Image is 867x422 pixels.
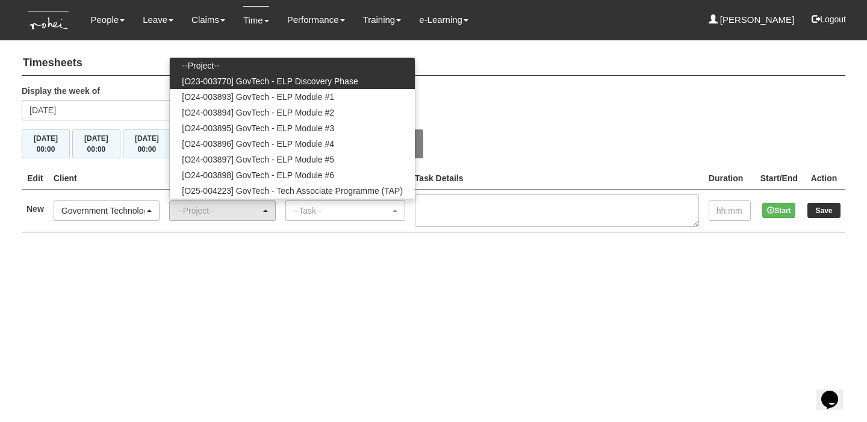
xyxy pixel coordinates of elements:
th: Duration [704,167,756,190]
span: [O23-003770] GovTech - ELP Discovery Phase [182,75,358,87]
span: [O24-003898] GovTech - ELP Module #6 [182,169,334,181]
th: Client [49,167,165,190]
div: --Project-- [177,205,261,217]
button: [DATE]00:00 [123,129,171,158]
a: Time [243,6,269,34]
span: [O24-003893] GovTech - ELP Module #1 [182,91,334,103]
span: --Project-- [182,60,219,72]
span: 00:00 [137,145,156,154]
th: Start/End [756,167,803,190]
th: Project [164,167,281,190]
button: --Task-- [285,200,405,221]
a: Leave [143,6,173,34]
th: Edit [22,167,49,190]
span: [O24-003895] GovTech - ELP Module #3 [182,122,334,134]
button: [DATE]00:00 [22,129,70,158]
span: [O24-003894] GovTech - ELP Module #2 [182,107,334,119]
button: Logout [803,5,854,34]
span: [O24-003897] GovTech - ELP Module #5 [182,154,334,166]
button: Start [762,203,795,218]
div: Timesheet Week Summary [22,129,845,158]
button: Government Technology Agency (GovTech) [54,200,160,221]
span: [O24-003896] GovTech - ELP Module #4 [182,138,334,150]
a: Performance [287,6,345,34]
input: Save [807,203,841,218]
label: Display the week of [22,85,100,97]
button: [DATE]00:00 [72,129,120,158]
span: [O25-004223] GovTech - Tech Associate Programme (TAP) [182,185,403,197]
label: New [26,203,44,215]
iframe: chat widget [816,374,855,410]
button: --Project-- [169,200,276,221]
a: e-Learning [419,6,468,34]
a: People [90,6,125,34]
div: --Task-- [293,205,390,217]
div: Government Technology Agency (GovTech) [61,205,145,217]
a: [PERSON_NAME] [709,6,795,34]
h4: Timesheets [22,51,845,76]
input: hh:mm [709,200,751,221]
span: 00:00 [87,145,106,154]
span: 00:00 [37,145,55,154]
th: Task Details [410,167,704,190]
th: Action [803,167,845,190]
a: Training [363,6,402,34]
a: Claims [191,6,225,34]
